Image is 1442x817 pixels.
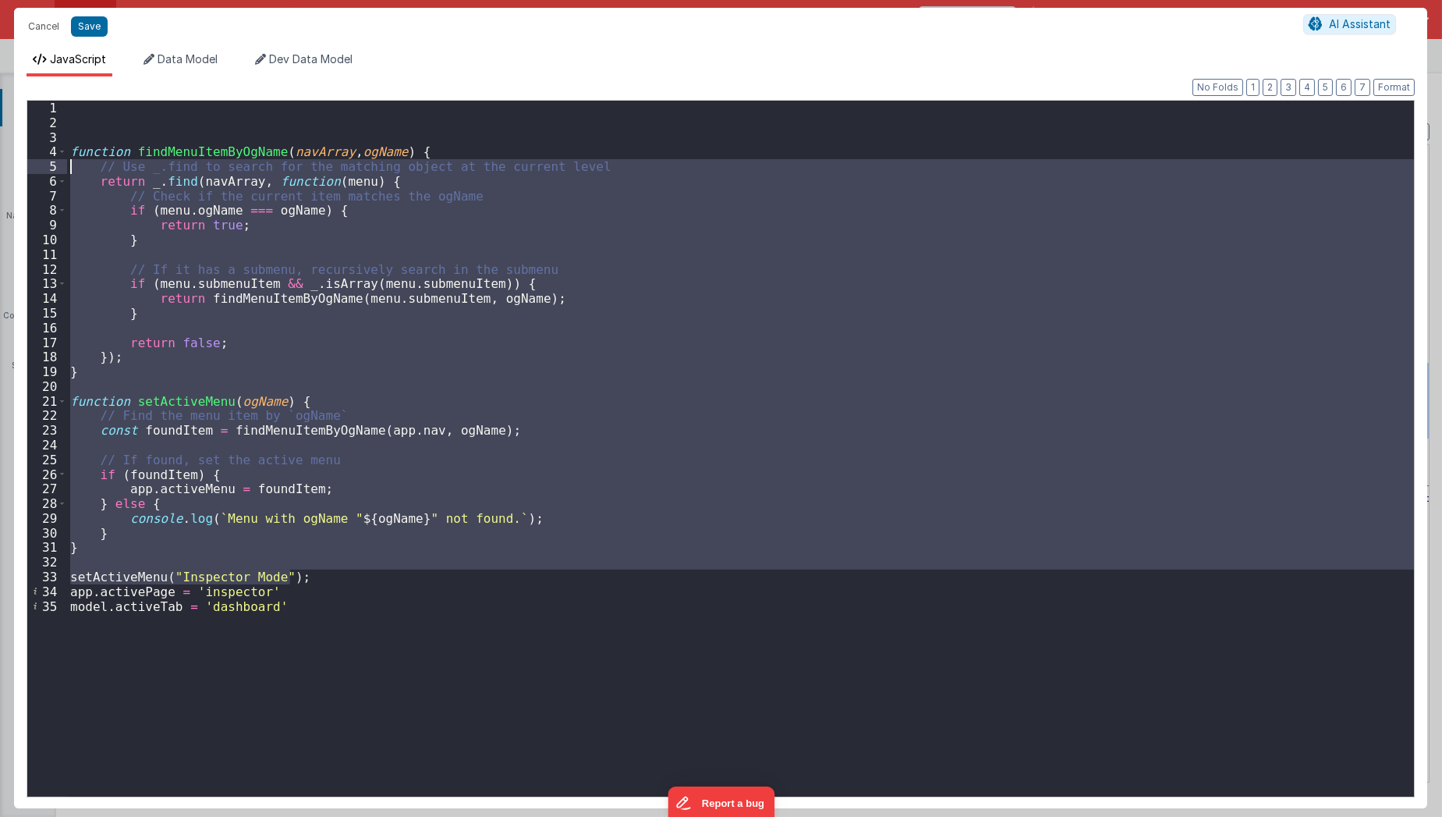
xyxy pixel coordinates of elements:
div: 3 [27,130,67,145]
button: Format [1373,79,1415,96]
div: 22 [27,408,67,423]
button: 7 [1355,79,1370,96]
button: 4 [1299,79,1315,96]
div: 11 [27,247,67,262]
div: 24 [27,438,67,453]
button: Cancel [20,16,67,37]
div: 19 [27,364,67,379]
div: 12 [27,262,67,277]
div: 26 [27,467,67,482]
div: 25 [27,453,67,467]
div: 20 [27,379,67,394]
div: 16 [27,321,67,336]
button: Save [71,16,108,37]
div: 27 [27,481,67,496]
span: JavaScript [50,52,106,66]
div: 32 [27,555,67,570]
button: 5 [1318,79,1333,96]
div: 10 [27,233,67,247]
div: 15 [27,306,67,321]
div: 34 [27,584,67,599]
div: 6 [27,174,67,189]
div: 18 [27,350,67,364]
span: AI Assistant [1329,17,1391,30]
div: 8 [27,203,67,218]
button: 3 [1281,79,1296,96]
div: 31 [27,540,67,555]
div: 17 [27,336,67,350]
button: 2 [1263,79,1277,96]
div: 30 [27,526,67,541]
div: 7 [27,189,67,204]
div: 2 [27,115,67,130]
div: 9 [27,218,67,233]
div: 1 [27,101,67,115]
div: 5 [27,159,67,174]
div: 33 [27,570,67,584]
div: 13 [27,276,67,291]
button: 6 [1336,79,1352,96]
button: No Folds [1192,79,1243,96]
div: 21 [27,394,67,409]
button: 1 [1246,79,1260,96]
button: AI Assistant [1303,14,1396,34]
span: Dev Data Model [269,52,353,66]
div: 14 [27,291,67,306]
div: 28 [27,496,67,511]
div: 29 [27,511,67,526]
div: 4 [27,144,67,159]
span: Data Model [158,52,218,66]
div: 35 [27,599,67,614]
div: 23 [27,423,67,438]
